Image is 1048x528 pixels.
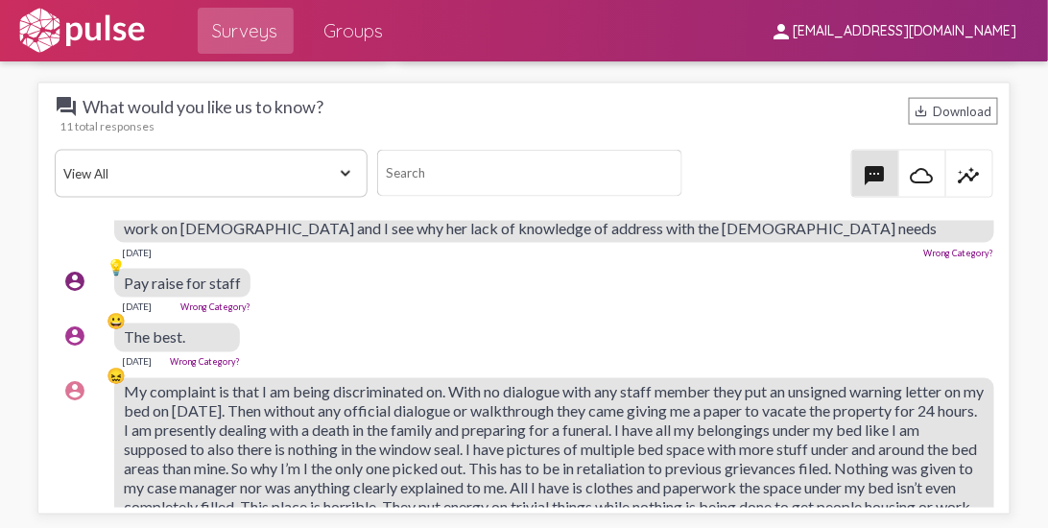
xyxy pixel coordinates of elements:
[107,257,126,276] div: 💡
[63,380,86,403] mat-icon: account_circle
[213,13,278,48] span: Surveys
[107,312,126,331] div: 😀
[770,20,793,43] mat-icon: person
[55,95,78,118] mat-icon: question_answer
[124,274,241,292] span: Pay raise for staff
[754,12,1033,48] button: [EMAIL_ADDRESS][DOMAIN_NAME]
[63,325,86,348] mat-icon: account_circle
[793,23,1017,40] span: [EMAIL_ADDRESS][DOMAIN_NAME]
[864,164,887,187] mat-icon: textsms
[324,13,384,48] span: Groups
[198,8,294,54] a: Surveys
[63,271,86,294] mat-icon: account_circle
[377,150,682,197] input: Search
[55,95,343,118] span: What would you like us to know?
[915,104,929,118] mat-icon: Download
[124,180,981,237] span: I trying to talk to ms [PERSON_NAME] Abouth issue happened this morning but as I see she’s not th...
[122,356,152,368] div: [DATE]
[958,164,981,187] mat-icon: insights
[924,248,994,258] a: Wrong Category?
[180,302,250,313] a: Wrong Category?
[911,164,934,187] mat-icon: cloud_queue
[122,301,152,313] div: [DATE]
[909,98,998,125] div: Download
[60,119,997,133] div: 11 total responses
[309,8,399,54] a: Groups
[122,247,152,258] div: [DATE]
[124,383,984,516] span: My complaint is that I am being discriminated on. With no dialogue with any staff member they put...
[124,328,185,347] span: The best.
[15,7,148,55] img: white-logo.svg
[107,367,126,386] div: 😖
[170,357,240,368] a: Wrong Category?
